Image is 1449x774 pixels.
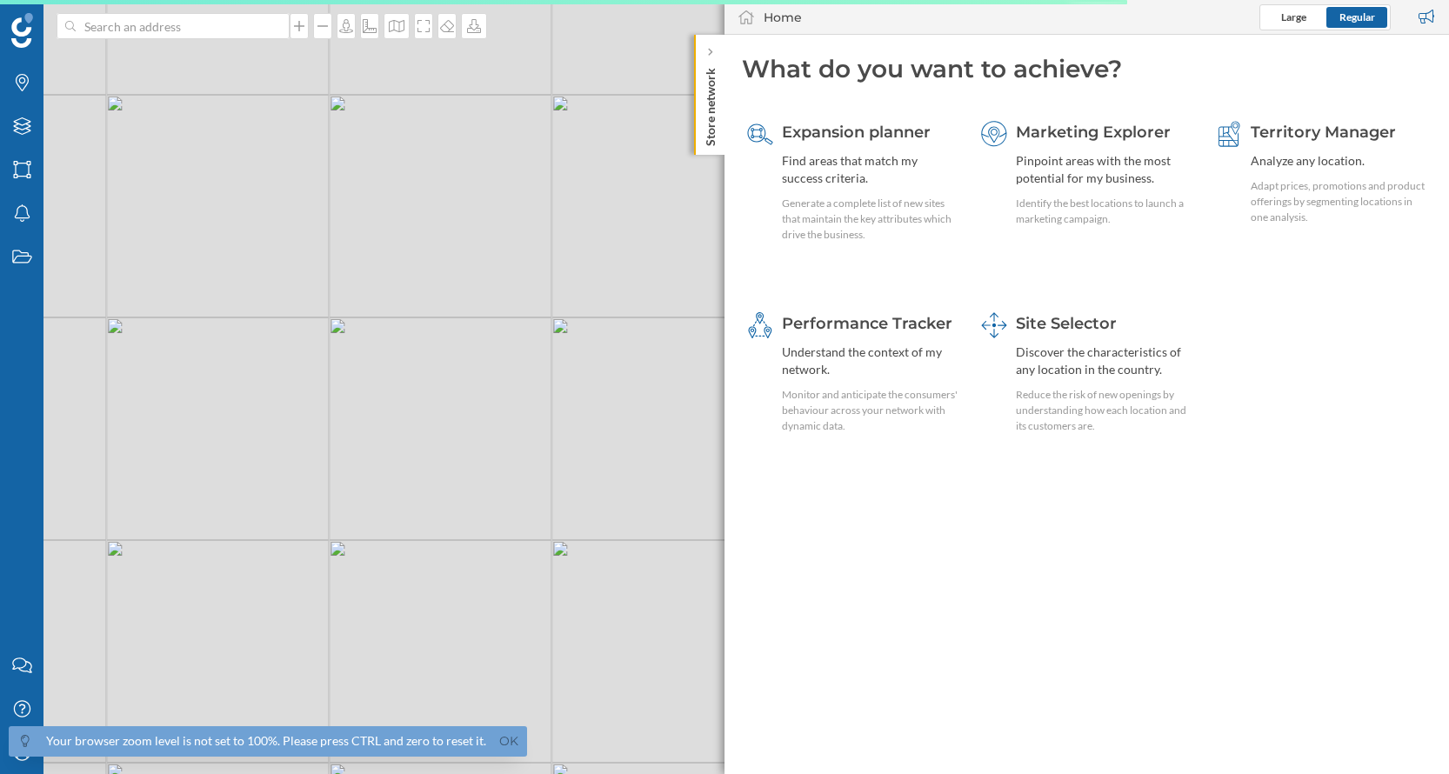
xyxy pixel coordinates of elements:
[495,731,523,751] a: Ok
[782,344,958,378] div: Understand the context of my network.
[782,152,958,187] div: Find areas that match my success criteria.
[782,196,958,243] div: Generate a complete list of new sites that maintain the key attributes which drive the business.
[764,9,802,26] div: Home
[702,61,719,146] p: Store network
[1339,10,1375,23] span: Regular
[1016,152,1192,187] div: Pinpoint areas with the most potential for my business.
[46,732,486,750] div: Your browser zoom level is not set to 100%. Please press CTRL and zero to reset it.
[11,13,33,48] img: Geoblink Logo
[747,312,773,338] img: monitoring-360.svg
[1251,178,1426,225] div: Adapt prices, promotions and product offerings by segmenting locations in one analysis.
[1016,387,1192,434] div: Reduce the risk of new openings by understanding how each location and its customers are.
[1016,314,1117,333] span: Site Selector
[1016,196,1192,227] div: Identify the best locations to launch a marketing campaign.
[782,387,958,434] div: Monitor and anticipate the consumers' behaviour across your network with dynamic data.
[782,314,952,333] span: Performance Tracker
[782,123,931,142] span: Expansion planner
[742,52,1432,85] div: What do you want to achieve?
[1251,152,1426,170] div: Analyze any location.
[1216,121,1242,147] img: territory-manager.svg
[981,121,1007,147] img: explorer.svg
[1016,344,1192,378] div: Discover the characteristics of any location in the country.
[747,121,773,147] img: search-areas.svg
[981,312,1007,338] img: dashboards-manager.svg
[1251,123,1396,142] span: Territory Manager
[1281,10,1306,23] span: Large
[1016,123,1171,142] span: Marketing Explorer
